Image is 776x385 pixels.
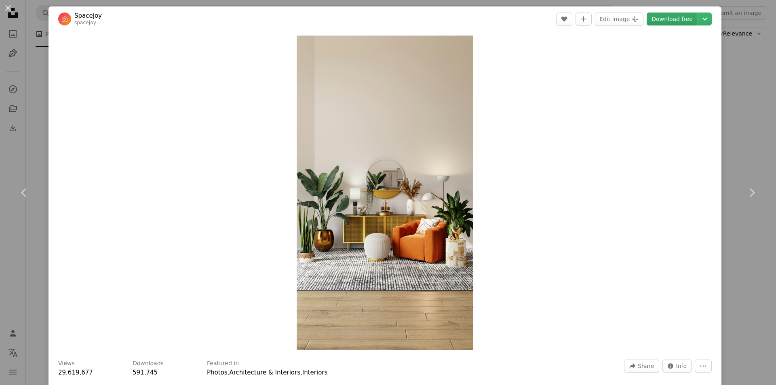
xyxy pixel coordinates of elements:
a: Photos [207,369,228,376]
a: Interiors [302,369,328,376]
h3: Featured in [207,360,239,368]
a: Spacejoy [74,12,102,20]
span: Info [676,360,687,372]
a: spacejoy [74,20,96,25]
span: 29,619,677 [58,369,93,376]
button: Zoom in on this image [297,36,474,350]
button: Like [556,13,572,25]
a: Download free [647,13,698,25]
button: More Actions [695,360,712,372]
img: Go to Spacejoy's profile [58,13,71,25]
span: 591,745 [133,369,158,376]
span: , [228,369,230,376]
span: Share [638,360,654,372]
button: Choose download size [698,13,712,25]
a: Next [727,154,776,231]
a: Architecture & Interiors [229,369,300,376]
h3: Views [58,360,75,368]
img: green plant on white ceramic pot [297,36,474,350]
button: Stats about this image [662,360,692,372]
button: Edit image [595,13,643,25]
button: Add to Collection [576,13,592,25]
span: , [300,369,302,376]
h3: Downloads [133,360,164,368]
button: Share this image [624,360,659,372]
